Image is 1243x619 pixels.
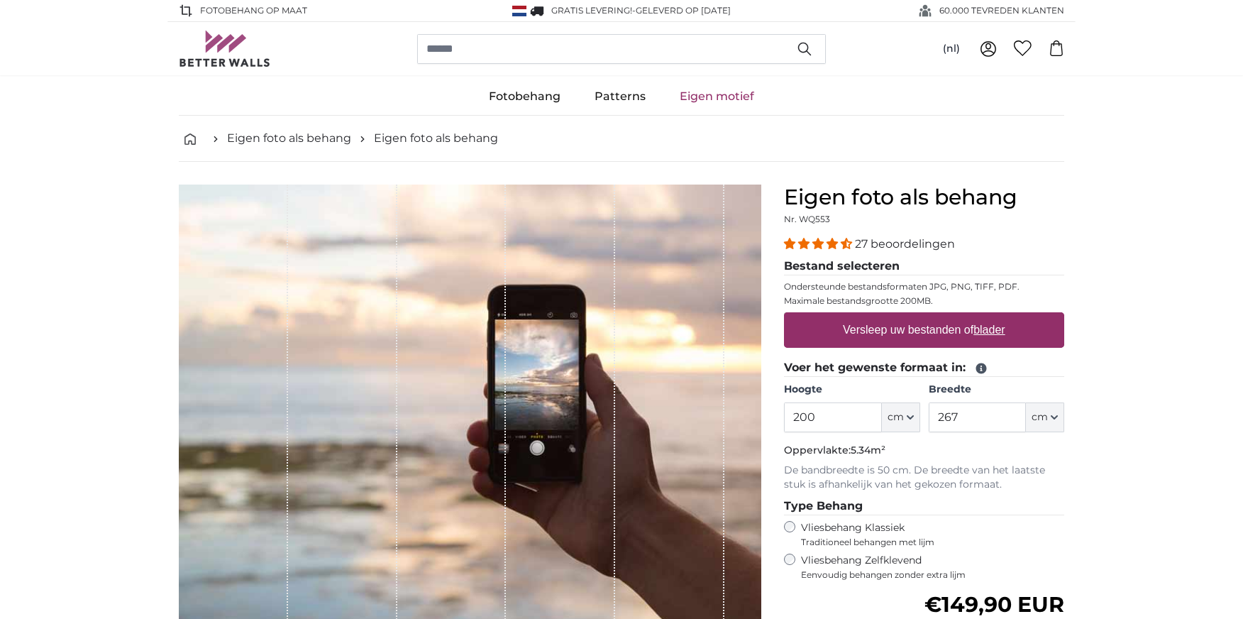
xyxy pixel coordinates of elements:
[512,6,526,16] img: Nederland
[924,591,1064,618] span: €149,90 EUR
[801,554,1064,581] label: Vliesbehang Zelfklevend
[932,36,971,62] button: (nl)
[472,78,578,115] a: Fotobehang
[784,464,1064,492] p: De bandbreedte is 50 cm. De breedte van het laatste stuk is afhankelijk van het gekozen formaat.
[551,5,632,16] span: GRATIS levering!
[851,444,885,456] span: 5.34m²
[801,569,1064,581] span: Eenvoudig behangen zonder extra lijm
[973,324,1005,336] u: blader
[1026,402,1064,432] button: cm
[784,185,1064,210] h1: Eigen foto als behang
[784,444,1064,458] p: Oppervlakte:
[855,237,955,251] span: 27 beoordelingen
[663,78,771,115] a: Eigen motief
[784,498,1064,515] legend: Type Behang
[636,5,731,16] span: Geleverd op [DATE]
[632,5,731,16] span: -
[929,383,1064,397] label: Breedte
[179,31,271,67] img: Betterwalls
[837,316,1011,344] label: Versleep uw bestanden of
[200,4,307,17] span: FOTOBEHANG OP MAAT
[1032,410,1048,424] span: cm
[784,214,830,224] span: Nr. WQ553
[888,410,904,424] span: cm
[374,130,498,147] a: Eigen foto als behang
[784,258,1064,275] legend: Bestand selecteren
[179,116,1064,162] nav: breadcrumbs
[784,281,1064,292] p: Ondersteunde bestandsformaten JPG, PNG, TIFF, PDF.
[227,130,351,147] a: Eigen foto als behang
[784,295,1064,307] p: Maximale bestandsgrootte 200MB.
[801,537,1038,548] span: Traditioneel behangen met lijm
[882,402,920,432] button: cm
[784,237,855,251] span: 4.41 stars
[784,383,919,397] label: Hoogte
[784,359,1064,377] legend: Voer het gewenste formaat in:
[578,78,663,115] a: Patterns
[939,4,1064,17] span: 60.000 TEVREDEN KLANTEN
[801,521,1038,548] label: Vliesbehang Klassiek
